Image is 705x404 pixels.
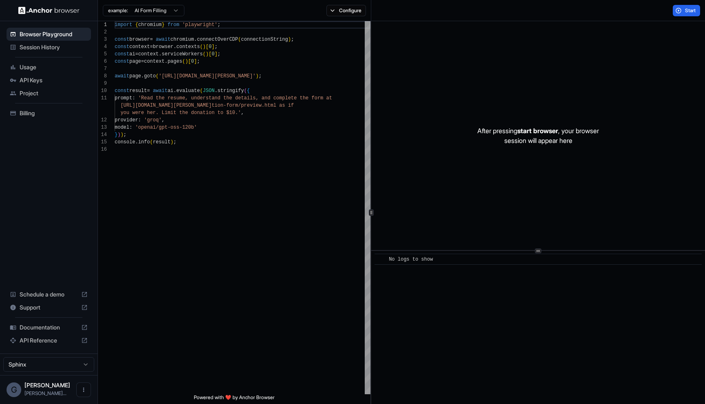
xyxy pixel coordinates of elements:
span: browser [129,37,150,42]
span: browser [153,44,173,50]
span: Gabriel Taboada [24,382,70,389]
span: 0 [212,51,215,57]
span: goto [144,73,156,79]
span: . [141,73,144,79]
span: stringify [217,88,244,94]
span: Project [20,89,88,97]
span: = [147,88,150,94]
span: const [115,51,129,57]
div: 13 [98,124,107,131]
span: ] [215,51,217,57]
span: context [144,59,164,64]
span: 'Read the resume, understand the details, and comp [138,95,285,101]
span: . [135,139,138,145]
span: ) [120,132,123,138]
span: = [150,37,153,42]
span: ; [124,132,126,138]
span: ai [129,51,135,57]
span: example: [108,7,128,14]
span: ) [185,59,188,64]
div: 5 [98,50,107,58]
span: . [164,59,167,64]
span: contexts [176,44,200,50]
span: , [162,117,164,123]
span: = [150,44,153,50]
span: Powered with ❤️ by Anchor Browser [194,394,275,404]
span: . [194,37,197,42]
span: context [138,51,159,57]
span: chromium [138,22,162,28]
span: model [115,125,129,130]
span: context [129,44,150,50]
div: 15 [98,138,107,146]
span: ; [259,73,262,79]
span: Billing [20,109,88,117]
span: provider [115,117,138,123]
span: ; [291,37,294,42]
div: 14 [98,131,107,138]
span: = [135,51,138,57]
span: , [241,110,244,116]
span: connectionString [241,37,288,42]
span: [ [208,51,211,57]
span: const [115,44,129,50]
span: . [215,88,217,94]
span: ; [217,51,220,57]
span: 0 [208,44,211,50]
div: Project [7,87,91,100]
span: = [141,59,144,64]
span: ) [206,51,208,57]
div: 8 [98,72,107,80]
span: : [132,95,135,101]
span: [ [206,44,208,50]
span: gabriel@sphinxhq.com [24,390,67,396]
div: 6 [98,58,107,65]
span: No logs to show [389,257,433,262]
span: ( [200,44,203,50]
span: lete the form at [285,95,332,101]
div: Support [7,301,91,314]
span: ; [217,22,220,28]
div: 7 [98,65,107,72]
span: Usage [20,63,88,71]
span: { [135,22,138,28]
span: ( [203,51,206,57]
img: Anchor Logo [18,7,80,14]
div: Session History [7,41,91,54]
span: . [173,88,176,94]
span: . [173,44,176,50]
span: import [115,22,132,28]
span: result [153,139,171,145]
span: serviceWorkers [162,51,203,57]
span: ​ [379,255,383,263]
span: . [159,51,162,57]
span: ) [288,37,291,42]
span: Start [685,7,696,14]
span: ai [168,88,173,94]
span: prompt [115,95,132,101]
span: ) [171,139,173,145]
span: [ [188,59,191,64]
span: } [162,22,164,28]
span: info [138,139,150,145]
span: page [129,73,141,79]
div: G [7,382,21,397]
span: ] [194,59,197,64]
span: API Keys [20,76,88,84]
div: Usage [7,61,91,74]
div: 11 [98,94,107,102]
div: API Keys [7,74,91,87]
span: page [129,59,141,64]
span: Browser Playground [20,30,88,38]
span: ( [150,139,153,145]
span: Documentation [20,323,78,332]
div: 10 [98,87,107,94]
button: Start [673,5,700,16]
span: ] [212,44,215,50]
div: Browser Playground [7,28,91,41]
span: console [115,139,135,145]
span: ) [256,73,259,79]
div: API Reference [7,334,91,347]
span: JSON [203,88,215,94]
span: from [168,22,180,28]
